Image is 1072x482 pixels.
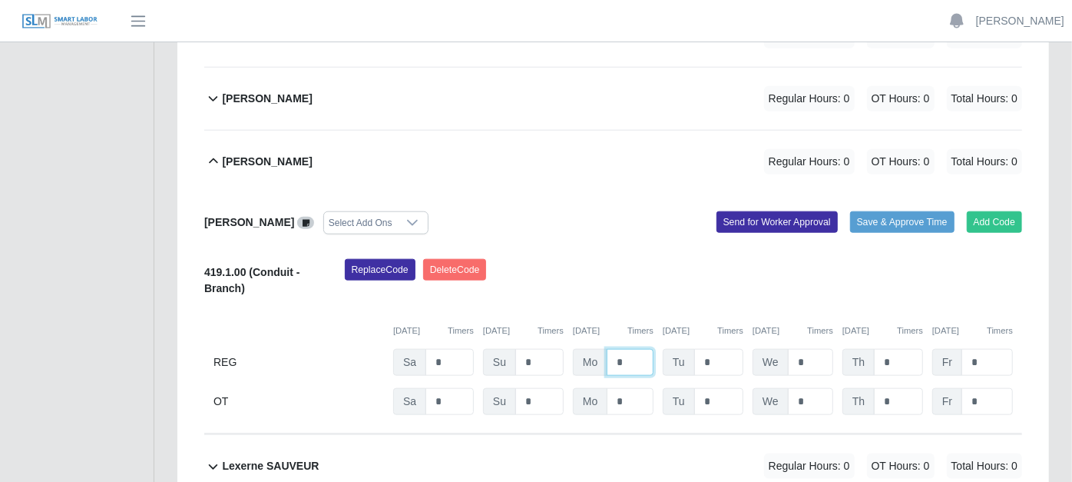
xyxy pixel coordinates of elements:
button: Timers [717,324,743,337]
span: Tu [663,388,695,415]
button: Timers [448,324,474,337]
b: Lexerne SAUVEUR [222,458,319,474]
span: Regular Hours: 0 [764,86,855,111]
span: Su [483,349,516,376]
span: Total Hours: 0 [947,149,1022,175]
button: DeleteCode [423,259,487,281]
button: Send for Worker Approval [716,211,838,233]
div: [DATE] [932,324,1013,337]
div: Select Add Ons [324,212,397,234]
a: View/Edit Notes [297,216,314,228]
b: [PERSON_NAME] [222,154,312,170]
b: [PERSON_NAME] [204,216,294,228]
div: [DATE] [483,324,564,337]
div: [DATE] [393,324,474,337]
span: Mo [573,349,607,376]
span: Regular Hours: 0 [764,149,855,175]
span: Sa [393,349,426,376]
button: [PERSON_NAME] Regular Hours: 0 OT Hours: 0 Total Hours: 0 [204,68,1022,130]
span: Th [842,349,875,376]
div: [DATE] [573,324,653,337]
button: Timers [627,324,653,337]
button: ReplaceCode [345,259,415,281]
span: Fr [932,349,962,376]
a: [PERSON_NAME] [976,13,1064,29]
div: REG [213,349,384,376]
div: [DATE] [842,324,923,337]
button: Timers [897,324,923,337]
span: Sa [393,388,426,415]
span: Fr [932,388,962,415]
span: Total Hours: 0 [947,454,1022,479]
span: We [753,388,789,415]
button: Timers [807,324,833,337]
span: Th [842,388,875,415]
span: OT Hours: 0 [867,454,935,479]
span: Total Hours: 0 [947,86,1022,111]
span: Tu [663,349,695,376]
div: [DATE] [753,324,833,337]
span: Mo [573,388,607,415]
b: 419.1.00 (Conduit - Branch) [204,266,299,294]
div: OT [213,388,384,415]
span: OT Hours: 0 [867,149,935,175]
b: [PERSON_NAME] [222,91,312,107]
button: [PERSON_NAME] Regular Hours: 0 OT Hours: 0 Total Hours: 0 [204,131,1022,193]
span: Regular Hours: 0 [764,454,855,479]
button: Save & Approve Time [850,211,955,233]
span: Su [483,388,516,415]
button: Timers [538,324,564,337]
img: SLM Logo [22,13,98,30]
span: OT Hours: 0 [867,86,935,111]
button: Add Code [967,211,1023,233]
div: [DATE] [663,324,743,337]
span: We [753,349,789,376]
button: Timers [987,324,1013,337]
